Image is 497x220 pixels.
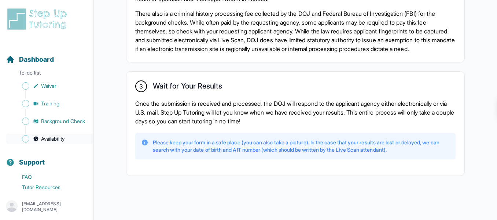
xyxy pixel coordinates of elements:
[41,118,85,125] span: Background Check
[6,200,88,213] button: [EMAIL_ADDRESS][DOMAIN_NAME]
[6,54,54,65] a: Dashboard
[6,192,93,210] a: Meet with Onboarding Support
[6,134,93,144] a: Availability
[6,172,93,182] a: FAQ
[139,82,143,91] span: 3
[6,182,93,192] a: Tutor Resources
[41,100,60,107] span: Training
[6,116,93,126] a: Background Check
[41,82,56,90] span: Waiver
[6,98,93,109] a: Training
[41,135,65,143] span: Availability
[3,69,91,79] p: To-do list
[135,99,456,126] p: Once the submission is received and processed, the DOJ will respond to the applicant agency eithe...
[6,7,71,31] img: logo
[3,43,91,68] button: Dashboard
[19,157,45,167] span: Support
[19,54,54,65] span: Dashboard
[135,9,456,53] p: There also is a criminal history processing fee collected by the DOJ and Federal Bureau of Invest...
[22,201,88,213] p: [EMAIL_ADDRESS][DOMAIN_NAME]
[3,145,91,170] button: Support
[153,82,222,93] h2: Wait for Your Results
[153,139,450,154] p: Please keep your form in a safe place (you can also take a picture). In the case that your result...
[6,81,93,91] a: Waiver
